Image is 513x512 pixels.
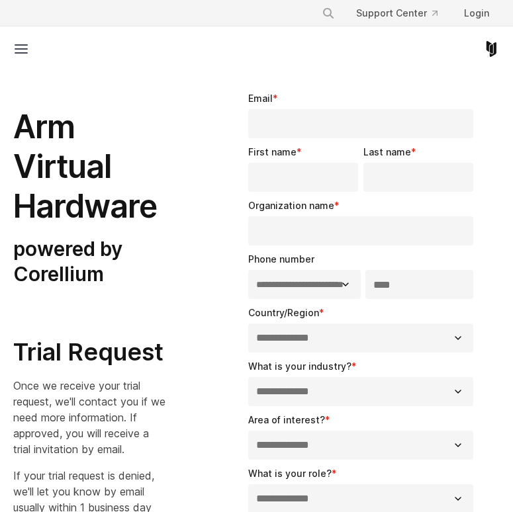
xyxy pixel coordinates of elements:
[248,307,319,318] span: Country/Region
[13,337,169,367] h2: Trial Request
[13,107,169,226] h1: Arm Virtual Hardware
[248,361,351,372] span: What is your industry?
[13,237,169,286] h3: powered by Corellium
[311,1,500,25] div: Navigation Menu
[316,1,340,25] button: Search
[483,41,500,57] a: Corellium Home
[248,146,297,157] span: First name
[363,146,411,157] span: Last name
[248,200,334,211] span: Organization name
[248,93,273,104] span: Email
[453,1,500,25] a: Login
[13,379,165,456] span: Once we receive your trial request, we'll contact you if we need more information. If approved, y...
[346,1,448,25] a: Support Center
[248,414,325,425] span: Area of interest?
[248,253,314,265] span: Phone number
[248,468,332,479] span: What is your role?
